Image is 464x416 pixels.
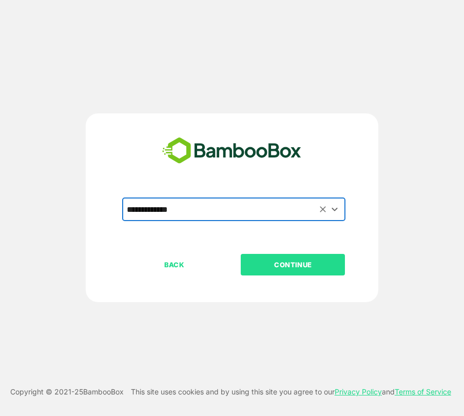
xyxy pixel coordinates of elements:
[157,134,307,168] img: bamboobox
[242,259,344,270] p: CONTINUE
[123,259,226,270] p: BACK
[335,387,382,396] a: Privacy Policy
[131,386,451,398] p: This site uses cookies and by using this site you agree to our and
[241,254,345,275] button: CONTINUE
[317,203,329,215] button: Clear
[10,386,124,398] p: Copyright © 2021- 25 BambooBox
[328,202,342,216] button: Open
[122,254,226,275] button: BACK
[395,387,451,396] a: Terms of Service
